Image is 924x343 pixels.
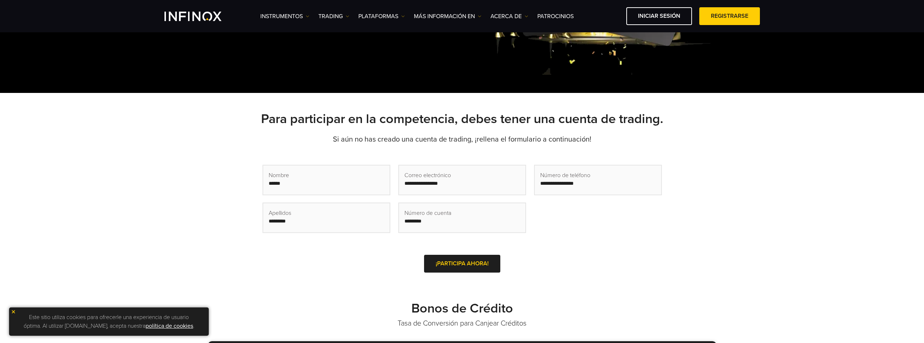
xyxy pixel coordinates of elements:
span: Correo electrónico [404,171,451,180]
a: Registrarse [699,7,760,25]
p: Tasa de Conversión para Canjear Créditos [208,318,716,328]
a: política de cookies [146,322,193,330]
span: Nombre [269,171,289,180]
a: PLATAFORMAS [358,12,405,21]
a: ¡PARTICIPA AHORA! [424,255,500,273]
p: Este sitio utiliza cookies para ofrecerle una experiencia de usuario óptima. Al utilizar [DOMAIN_... [13,311,205,332]
strong: Bonos de Crédito [411,301,513,316]
span: Apellidos [269,209,291,217]
a: Iniciar sesión [626,7,692,25]
span: Número de cuenta [404,209,451,217]
a: Más información en [414,12,481,21]
strong: Para participar en la competencia, debes tener una cuenta de trading. [261,111,663,127]
span: Número de teléfono [540,171,590,180]
a: TRADING [318,12,349,21]
p: Si aún no has creado una cuenta de trading, ¡rellena el formulario a continuación! [208,134,716,144]
a: Instrumentos [260,12,309,21]
a: INFINOX Logo [164,12,239,21]
img: yellow close icon [11,309,16,314]
a: Patrocinios [537,12,574,21]
a: ACERCA DE [491,12,528,21]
